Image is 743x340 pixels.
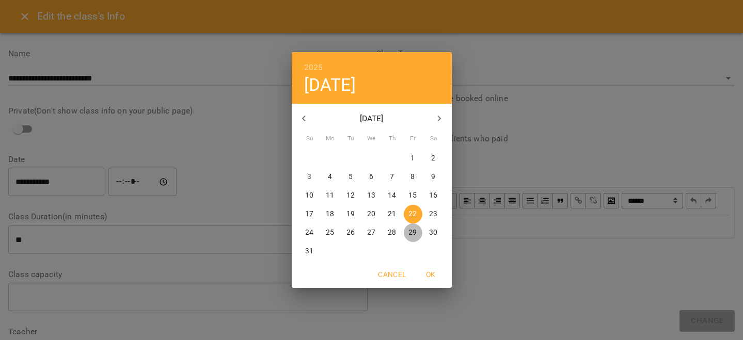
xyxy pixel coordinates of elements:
p: 17 [305,209,313,219]
p: 13 [367,190,375,201]
span: Su [301,134,319,144]
button: 12 [342,186,360,205]
button: 17 [301,205,319,223]
p: 16 [429,190,437,201]
button: 25 [321,223,340,242]
button: 28 [383,223,402,242]
p: 2 [431,153,435,164]
span: Mo [321,134,340,144]
button: 13 [362,186,381,205]
p: 26 [346,228,355,238]
p: 8 [410,172,415,182]
button: 4 [321,168,340,186]
button: [DATE] [304,74,356,95]
p: 3 [307,172,311,182]
span: OK [419,268,444,281]
p: 22 [408,209,417,219]
span: Sa [424,134,443,144]
p: 9 [431,172,435,182]
p: 21 [388,209,396,219]
span: Th [383,134,402,144]
p: 24 [305,228,313,238]
button: 21 [383,205,402,223]
p: 25 [326,228,334,238]
button: 22 [404,205,422,223]
p: 23 [429,209,437,219]
p: 28 [388,228,396,238]
button: 3 [301,168,319,186]
p: [DATE] [316,112,427,125]
button: 10 [301,186,319,205]
button: 14 [383,186,402,205]
p: 5 [349,172,353,182]
p: 31 [305,246,313,256]
span: We [362,134,381,144]
p: 29 [408,228,417,238]
button: 6 [362,168,381,186]
button: OK [415,265,448,284]
span: Fr [404,134,422,144]
button: Cancel [374,265,410,284]
span: Cancel [378,268,406,281]
button: 11 [321,186,340,205]
button: 15 [404,186,422,205]
button: 18 [321,205,340,223]
button: 29 [404,223,422,242]
button: 27 [362,223,381,242]
p: 7 [390,172,394,182]
button: 23 [424,205,443,223]
button: 16 [424,186,443,205]
p: 30 [429,228,437,238]
p: 12 [346,190,355,201]
button: 7 [383,168,402,186]
p: 15 [408,190,417,201]
button: 1 [404,149,422,168]
p: 1 [410,153,415,164]
p: 19 [346,209,355,219]
span: Tu [342,134,360,144]
button: 8 [404,168,422,186]
button: 30 [424,223,443,242]
p: 6 [369,172,373,182]
button: 26 [342,223,360,242]
p: 4 [328,172,332,182]
button: 2 [424,149,443,168]
p: 18 [326,209,334,219]
button: 2025 [304,60,323,75]
button: 9 [424,168,443,186]
p: 14 [388,190,396,201]
p: 10 [305,190,313,201]
button: 5 [342,168,360,186]
p: 20 [367,209,375,219]
p: 11 [326,190,334,201]
button: 20 [362,205,381,223]
button: 24 [301,223,319,242]
p: 27 [367,228,375,238]
button: 31 [301,242,319,261]
button: 19 [342,205,360,223]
